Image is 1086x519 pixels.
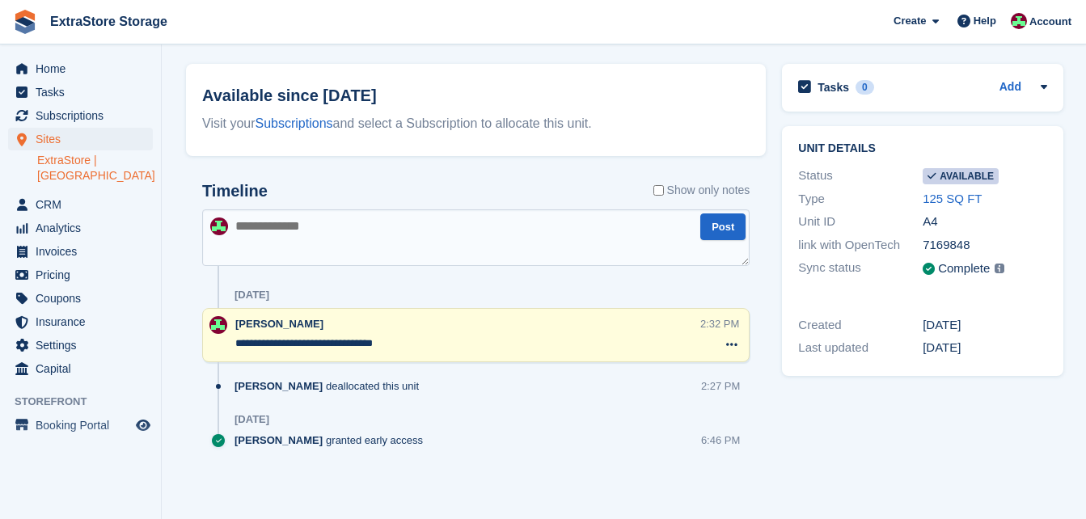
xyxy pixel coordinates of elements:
[923,192,982,205] a: 125 SQ FT
[8,264,153,286] a: menu
[701,378,740,394] div: 2:27 PM
[8,104,153,127] a: menu
[798,213,923,231] div: Unit ID
[8,334,153,357] a: menu
[36,193,133,216] span: CRM
[235,432,323,448] span: [PERSON_NAME]
[923,213,1047,231] div: A4
[8,240,153,263] a: menu
[36,217,133,239] span: Analytics
[36,287,133,310] span: Coupons
[999,78,1021,97] a: Add
[798,236,923,255] div: link with OpenTech
[798,339,923,357] div: Last updated
[36,334,133,357] span: Settings
[923,236,1047,255] div: 7169848
[36,81,133,103] span: Tasks
[8,414,153,437] a: menu
[8,193,153,216] a: menu
[36,104,133,127] span: Subscriptions
[700,316,739,331] div: 2:32 PM
[133,416,153,435] a: Preview store
[701,432,740,448] div: 6:46 PM
[8,217,153,239] a: menu
[798,190,923,209] div: Type
[235,378,323,394] span: [PERSON_NAME]
[36,264,133,286] span: Pricing
[798,142,1047,155] h2: Unit details
[798,259,923,279] div: Sync status
[1011,13,1027,29] img: Chelsea Parker
[653,182,664,199] input: Show only notes
[923,339,1047,357] div: [DATE]
[798,316,923,335] div: Created
[974,13,996,29] span: Help
[995,264,1004,273] img: icon-info-grey-7440780725fd019a000dd9b08b2336e03edf1995a4989e88bcd33f0948082b44.svg
[15,394,161,410] span: Storefront
[37,153,153,184] a: ExtraStore | [GEOGRAPHIC_DATA]
[256,116,333,130] a: Subscriptions
[36,357,133,380] span: Capital
[235,378,427,394] div: deallocated this unit
[818,80,849,95] h2: Tasks
[202,83,750,108] h2: Available since [DATE]
[36,128,133,150] span: Sites
[202,114,750,133] div: Visit your and select a Subscription to allocate this unit.
[8,57,153,80] a: menu
[235,413,269,426] div: [DATE]
[923,316,1047,335] div: [DATE]
[653,182,750,199] label: Show only notes
[938,259,990,278] div: Complete
[235,432,431,448] div: granted early access
[856,80,874,95] div: 0
[700,213,746,240] button: Post
[235,318,323,330] span: [PERSON_NAME]
[44,8,174,35] a: ExtraStore Storage
[209,316,227,334] img: Chelsea Parker
[8,128,153,150] a: menu
[8,81,153,103] a: menu
[1029,14,1071,30] span: Account
[36,310,133,333] span: Insurance
[8,310,153,333] a: menu
[36,414,133,437] span: Booking Portal
[210,217,228,235] img: Chelsea Parker
[798,167,923,185] div: Status
[36,240,133,263] span: Invoices
[8,287,153,310] a: menu
[202,182,268,200] h2: Timeline
[923,168,999,184] span: Available
[894,13,926,29] span: Create
[13,10,37,34] img: stora-icon-8386f47178a22dfd0bd8f6a31ec36ba5ce8667c1dd55bd0f319d3a0aa187defe.svg
[8,357,153,380] a: menu
[36,57,133,80] span: Home
[235,289,269,302] div: [DATE]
